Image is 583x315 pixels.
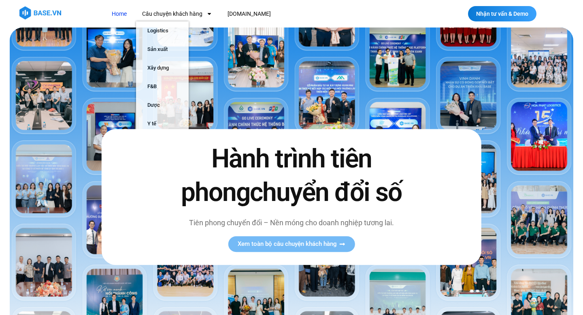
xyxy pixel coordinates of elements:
[106,6,133,21] a: Home
[476,11,528,17] span: Nhận tư vấn & Demo
[136,114,189,133] a: Y tế
[136,77,189,96] a: F&B
[468,6,536,21] a: Nhận tư vấn & Demo
[106,6,416,21] nav: Menu
[136,21,189,152] ul: Câu chuyện khách hàng
[136,6,218,21] a: Câu chuyện khách hàng
[250,177,402,207] span: chuyển đổi số
[238,241,337,247] span: Xem toàn bộ câu chuyện khách hàng
[136,59,189,77] a: Xây dựng
[136,21,189,40] a: Logistics
[228,236,355,252] a: Xem toàn bộ câu chuyện khách hàng
[164,142,419,209] h2: Hành trình tiên phong
[136,40,189,59] a: Sản xuất
[221,6,277,21] a: [DOMAIN_NAME]
[164,217,419,228] p: Tiên phong chuyển đổi – Nền móng cho doanh nghiệp tương lai.
[136,96,189,114] a: Dược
